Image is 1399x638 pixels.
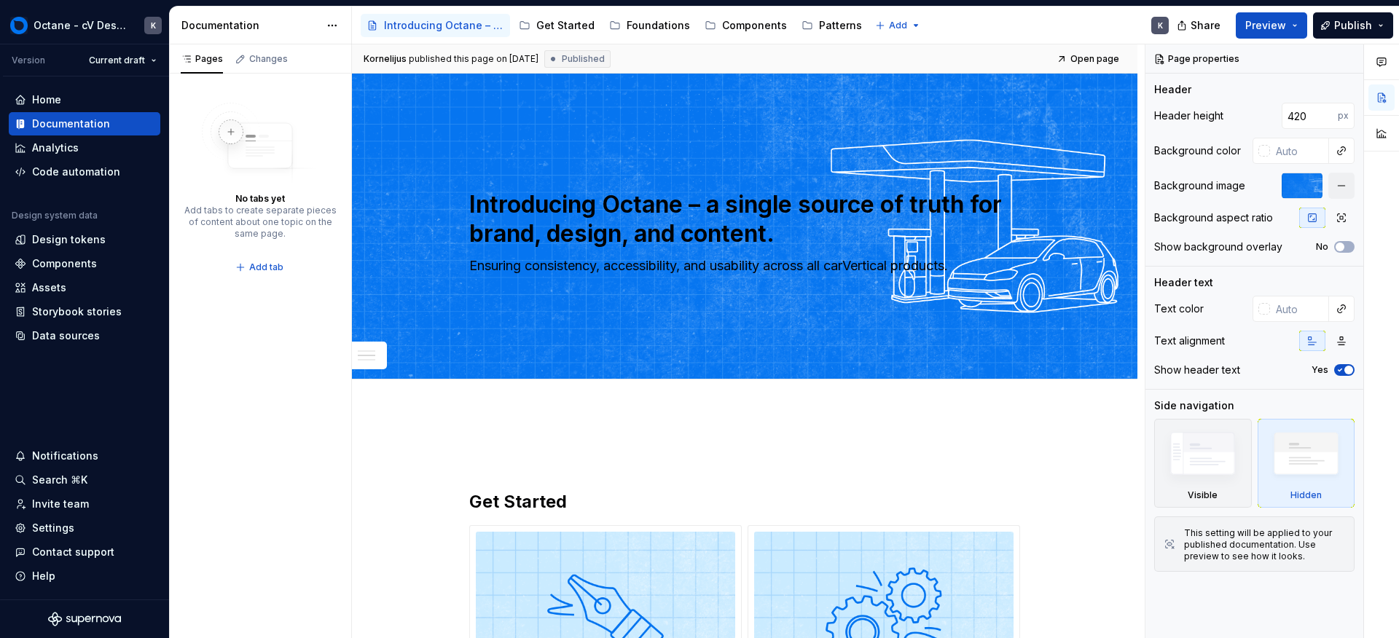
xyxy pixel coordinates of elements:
span: Kornelijus [364,53,407,65]
a: Components [9,252,160,275]
button: Add [871,15,925,36]
div: Patterns [819,18,862,33]
a: Invite team [9,492,160,516]
div: Show header text [1154,363,1240,377]
div: Code automation [32,165,120,179]
span: Share [1191,18,1220,33]
h2: Get Started [469,490,1020,513]
div: Pages [181,53,223,65]
div: K [151,20,156,31]
div: Background image [1154,178,1245,193]
div: Foundations [627,18,690,33]
button: Current draft [82,50,163,71]
div: Page tree [361,11,868,40]
button: Contact support [9,540,160,564]
a: Home [9,88,160,111]
a: Open page [1052,49,1126,69]
div: Components [32,256,97,271]
div: published this page on [DATE] [409,53,538,65]
div: Storybook stories [32,304,122,319]
div: Data sources [32,328,100,343]
img: 26998d5e-8903-4050-8939-6da79a9ddf72.png [10,17,28,34]
button: Octane - cV Design SystemK [3,9,166,41]
div: Contact support [32,545,114,559]
span: Add [889,20,907,31]
div: Text alignment [1154,334,1225,348]
button: Help [9,564,160,588]
div: Visible [1188,489,1218,501]
a: Code automation [9,160,160,184]
div: Version [12,55,45,66]
div: This setting will be applied to your published documentation. Use preview to see how it looks. [1184,527,1345,562]
div: Analytics [32,141,79,155]
a: Assets [9,276,160,299]
p: px [1338,110,1349,122]
input: Auto [1270,296,1329,322]
div: Changes [249,53,288,65]
div: K [1158,20,1163,31]
div: Octane - cV Design System [34,18,127,33]
div: Visible [1154,419,1252,508]
div: Hidden [1290,489,1322,501]
textarea: Ensuring consistency, accessibility, and usability across all carVertical products. [466,254,1017,277]
input: Auto [1282,103,1338,129]
label: No [1316,241,1328,253]
div: Home [32,92,61,107]
div: Add tabs to create separate pieces of content about one topic on the same page. [184,205,337,240]
div: Header [1154,82,1191,97]
div: Invite team [32,497,89,511]
a: Design tokens [9,228,160,251]
div: Design system data [12,210,98,221]
div: Search ⌘K [32,473,87,487]
span: Open page [1070,53,1119,65]
textarea: Introducing Octane – a single source of truth for brand, design, and content. [466,187,1017,251]
span: Published [562,53,605,65]
button: Search ⌘K [9,468,160,492]
div: Introducing Octane – a single source of truth for brand, design, and content. [384,18,504,33]
div: Design tokens [32,232,106,247]
div: Show background overlay [1154,240,1282,254]
button: Publish [1313,12,1393,39]
div: Assets [32,280,66,295]
div: Help [32,569,55,583]
a: Get Started [513,14,600,37]
div: Side navigation [1154,398,1234,413]
div: Hidden [1258,419,1355,508]
span: Preview [1245,18,1286,33]
div: Notifications [32,449,98,463]
button: Notifications [9,444,160,468]
div: Header height [1154,109,1223,123]
div: No tabs yet [235,193,285,205]
button: Preview [1236,12,1307,39]
button: Share [1169,12,1230,39]
div: Documentation [181,18,319,33]
a: Foundations [603,14,696,37]
span: Current draft [89,55,145,66]
input: Auto [1270,138,1329,164]
a: Documentation [9,112,160,135]
a: Components [699,14,793,37]
div: Settings [32,521,74,535]
svg: Supernova Logo [48,612,121,626]
span: Publish [1334,18,1372,33]
a: Storybook stories [9,300,160,323]
div: Text color [1154,302,1204,316]
div: Header text [1154,275,1213,290]
div: Get Started [536,18,595,33]
a: Analytics [9,136,160,159]
label: Yes [1312,364,1328,376]
span: Add tab [249,261,283,273]
div: Components [722,18,787,33]
a: Data sources [9,324,160,347]
a: Patterns [796,14,868,37]
a: Introducing Octane – a single source of truth for brand, design, and content. [361,14,510,37]
a: Settings [9,516,160,540]
div: Documentation [32,117,110,131]
div: Background aspect ratio [1154,210,1273,225]
div: Background color [1154,143,1241,158]
button: Add tab [231,257,290,277]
